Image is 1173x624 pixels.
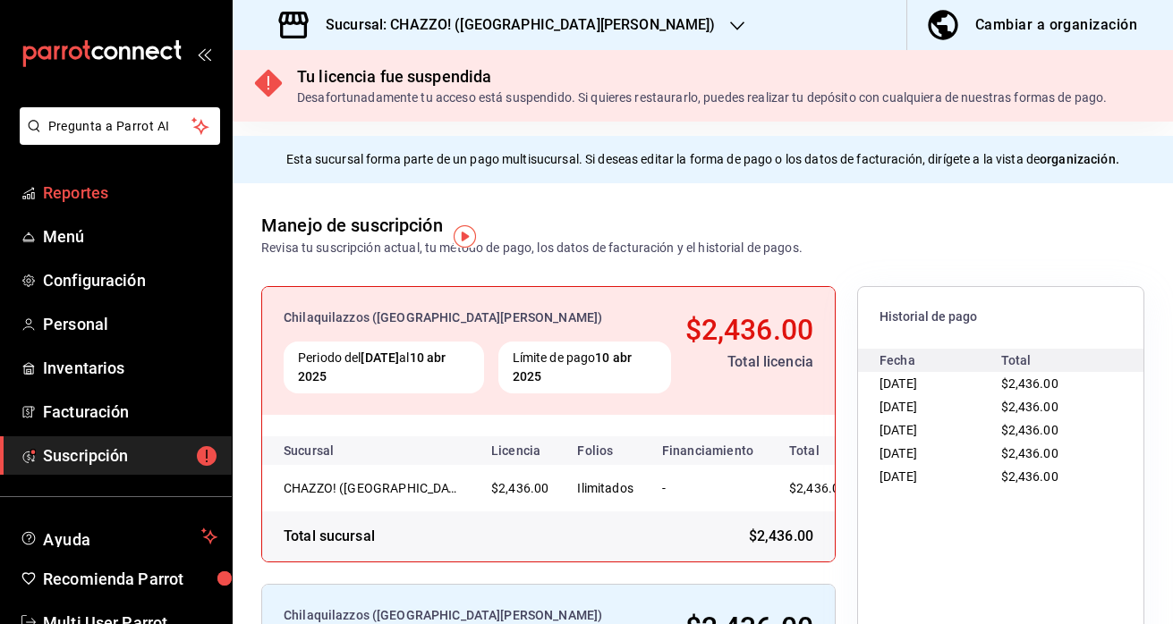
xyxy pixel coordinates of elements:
[685,351,813,373] div: Total licencia
[233,136,1173,183] div: Esta sucursal forma parte de un pago multisucursal. Si deseas editar la forma de pago o los datos...
[284,342,484,393] div: Periodo del al
[648,436,768,465] th: Financiamiento
[491,481,548,495] span: $2,436.00
[880,372,1001,395] div: [DATE]
[284,308,671,327] div: Chilaquilazzos ([GEOGRAPHIC_DATA][PERSON_NAME])
[284,479,463,497] div: CHAZZO! ([GEOGRAPHIC_DATA][PERSON_NAME])
[284,443,382,458] div: Sucursal
[43,181,217,205] span: Reportes
[284,526,375,547] div: Total sucursal
[261,212,443,239] div: Manejo de suscripción
[43,567,217,591] span: Recomienda Parrot
[1001,423,1058,437] span: $2,436.00
[297,64,1107,89] div: Tu licencia fue suspendida
[1001,349,1123,372] div: Total
[43,312,217,336] span: Personal
[454,225,476,248] img: Tooltip marker
[477,436,563,465] th: Licencia
[43,268,217,292] span: Configuración
[311,14,716,36] h3: Sucursal: CHAZZO! ([GEOGRAPHIC_DATA][PERSON_NAME])
[880,349,1001,372] div: Fecha
[880,395,1001,418] div: [DATE]
[749,526,813,547] span: $2,436.00
[261,239,803,257] div: Revisa tu suscripción actual, tu método de pago, los datos de facturación y el historial de pagos.
[498,342,671,393] div: Límite de pago
[975,13,1137,38] div: Cambiar a organización
[297,89,1107,107] div: Desafortunadamente tu acceso está suspendido. Si quieres restaurarlo, puedes realizar tu depósito...
[284,479,463,497] div: CHAZZO! (SAN MARCOS)
[1001,469,1058,484] span: $2,436.00
[563,465,648,511] td: Ilimitados
[648,465,768,511] td: -
[563,436,648,465] th: Folios
[880,442,1001,465] div: [DATE]
[1001,400,1058,414] span: $2,436.00
[43,443,217,468] span: Suscripción
[880,308,1122,325] span: Historial de pago
[880,418,1001,442] div: [DATE]
[1040,152,1119,166] strong: organización.
[43,224,217,249] span: Menú
[361,350,399,365] strong: [DATE]
[685,313,813,347] span: $2,436.00
[1001,446,1058,460] span: $2,436.00
[13,130,220,148] a: Pregunta a Parrot AI
[43,400,217,424] span: Facturación
[20,107,220,145] button: Pregunta a Parrot AI
[197,46,211,61] button: open_drawer_menu
[768,436,875,465] th: Total
[43,356,217,380] span: Inventarios
[880,465,1001,488] div: [DATE]
[43,526,194,547] span: Ayuda
[48,117,192,136] span: Pregunta a Parrot AI
[789,481,846,495] span: $2,436.00
[1001,376,1058,391] span: $2,436.00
